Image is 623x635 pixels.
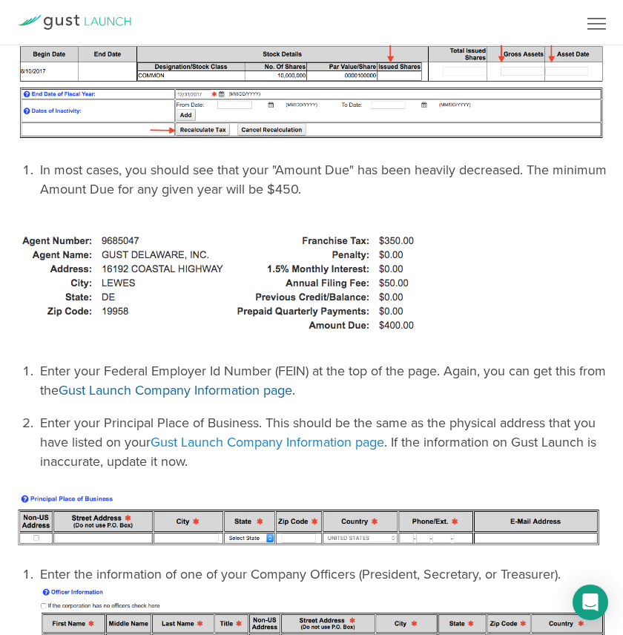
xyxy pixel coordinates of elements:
p: Enter your Federal Employer Id Number (FEIN) at the top of the page. Again, you can get this from... [40,361,608,400]
a: Gust [17,15,131,30]
img: how-do-i-pay-my-delaware-franchise-taxes-img3-1503673511d3127eeaf000f91cd0af258e85dea77f405feafa5... [15,30,608,147]
a: Gust Launch Company Information page [151,434,384,450]
li: In most cases, you should see that your "Amount Due" has been heavily decreased. The minimum Amou... [37,160,608,199]
div: Open Intercom Messenger [573,585,608,620]
img: how-do-i-pay-my-delaware-franchise-taxes-img5-08bb14c40a2d783f9b7237be37a681f52679446918a67d38cc9... [15,484,608,551]
a: Gust Launch Company Information page [59,382,292,398]
p: Enter your Principal Place of Business. This should be the same as the physical address that you ... [40,413,608,471]
img: how-do-i-pay-my-delaware-franchise-taxes-img4-211f8a0a4c99a6b093517a270ed5830f17e909d444908f1209b... [15,212,440,348]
